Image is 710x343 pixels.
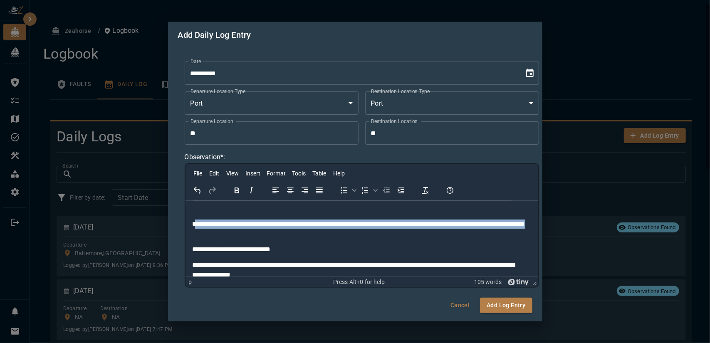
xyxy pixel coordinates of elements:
[302,279,416,286] div: Press Alt+0 for help
[312,170,326,177] span: Table
[209,170,219,177] span: Edit
[480,298,532,313] button: Add Log Entry
[371,118,418,125] label: Destination Location
[193,170,202,177] span: File
[447,298,473,313] button: Cancel
[245,170,260,177] span: Insert
[443,185,457,196] button: Help
[226,170,239,177] span: View
[244,185,258,196] button: Italic
[379,185,393,196] button: Decrease indent
[418,185,433,196] button: Clear formatting
[185,91,359,115] div: Port
[365,91,539,115] div: Port
[190,118,233,125] label: Departure Location
[333,170,345,177] span: Help
[292,170,306,177] span: Tools
[190,58,201,65] label: Date
[371,88,430,95] label: Destination Location Type
[185,151,539,163] h6: Observation*:
[298,185,312,196] button: Align right
[394,185,408,196] button: Increase indent
[312,185,327,196] button: Justify
[269,185,283,196] button: Align left
[358,185,379,196] div: Numbered list
[267,170,286,177] span: Format
[189,279,192,286] div: p
[190,185,205,196] button: Undo
[283,185,297,196] button: Align center
[529,277,538,287] div: Press the Up and Down arrow keys to resize the editor.
[230,185,244,196] button: Bold
[474,279,502,286] button: 105 words
[508,279,529,285] a: Powered by Tiny
[522,65,538,81] button: Choose date, selected date is Aug 31, 2025
[168,22,542,48] h2: Add Daily Log Entry
[205,185,219,196] button: Redo
[190,88,245,95] label: Departure Location Type
[337,185,358,196] div: Bullet list
[186,201,538,276] iframe: Rich Text Area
